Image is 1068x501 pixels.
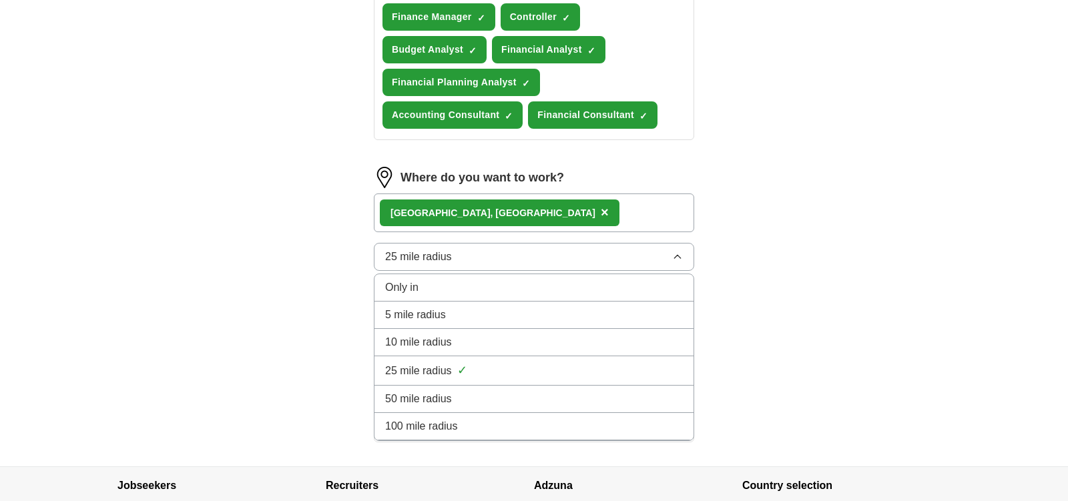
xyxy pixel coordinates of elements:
[505,111,513,121] span: ✓
[537,108,634,122] span: Financial Consultant
[382,69,540,96] button: Financial Planning Analyst✓
[492,36,605,63] button: Financial Analyst✓
[457,362,467,380] span: ✓
[639,111,647,121] span: ✓
[477,13,485,23] span: ✓
[374,167,395,188] img: location.png
[385,363,452,379] span: 25 mile radius
[400,169,564,187] label: Where do you want to work?
[385,307,446,323] span: 5 mile radius
[469,45,477,56] span: ✓
[382,36,487,63] button: Budget Analyst✓
[382,3,495,31] button: Finance Manager✓
[392,108,499,122] span: Accounting Consultant
[385,334,452,350] span: 10 mile radius
[392,43,463,57] span: Budget Analyst
[390,206,595,220] div: [GEOGRAPHIC_DATA], [GEOGRAPHIC_DATA]
[528,101,657,129] button: Financial Consultant✓
[587,45,595,56] span: ✓
[501,43,582,57] span: Financial Analyst
[385,280,419,296] span: Only in
[522,78,530,89] span: ✓
[562,13,570,23] span: ✓
[601,205,609,219] span: ×
[392,10,472,24] span: Finance Manager
[601,203,609,223] button: ×
[385,391,452,407] span: 50 mile radius
[385,418,458,434] span: 100 mile radius
[510,10,557,24] span: Controller
[501,3,580,31] button: Controller✓
[374,243,694,271] button: 25 mile radius
[392,75,517,89] span: Financial Planning Analyst
[385,249,452,265] span: 25 mile radius
[382,101,523,129] button: Accounting Consultant✓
